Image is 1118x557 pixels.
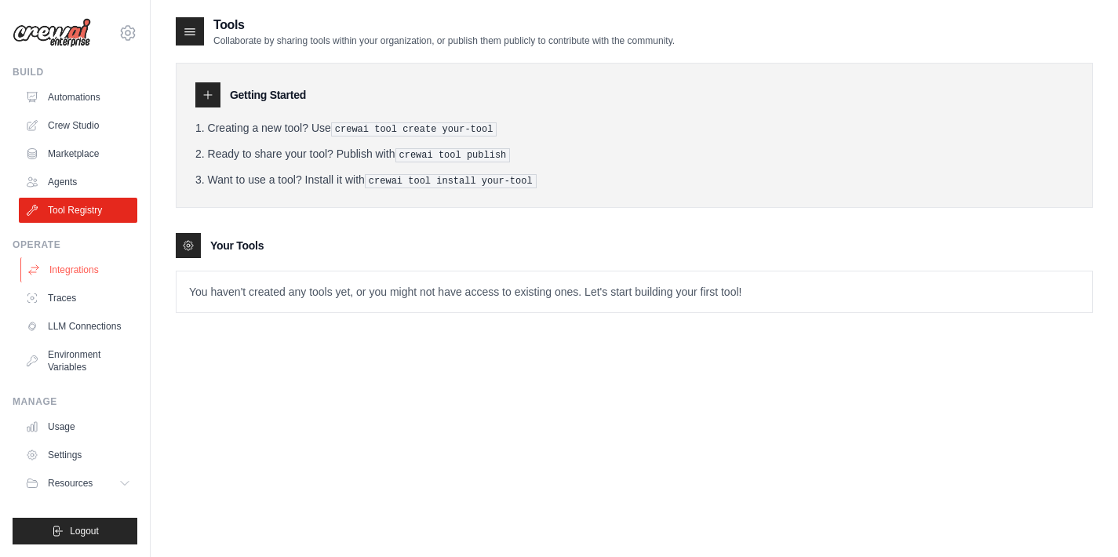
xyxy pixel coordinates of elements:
li: Creating a new tool? Use [195,120,1073,137]
a: LLM Connections [19,314,137,339]
h2: Tools [213,16,675,35]
h3: Getting Started [230,87,306,103]
span: Logout [70,525,99,537]
li: Ready to share your tool? Publish with [195,146,1073,162]
pre: crewai tool create your-tool [331,122,497,137]
h3: Your Tools [210,238,264,253]
a: Tool Registry [19,198,137,223]
div: Operate [13,238,137,251]
p: Collaborate by sharing tools within your organization, or publish them publicly to contribute wit... [213,35,675,47]
a: Automations [19,85,137,110]
pre: crewai tool publish [395,148,511,162]
a: Agents [19,169,137,195]
a: Traces [19,286,137,311]
a: Environment Variables [19,342,137,380]
button: Logout [13,518,137,544]
div: Build [13,66,137,78]
a: Marketplace [19,141,137,166]
button: Resources [19,471,137,496]
a: Settings [19,442,137,468]
a: Crew Studio [19,113,137,138]
a: Usage [19,414,137,439]
img: Logo [13,18,91,48]
span: Resources [48,477,93,490]
div: Manage [13,395,137,408]
pre: crewai tool install your-tool [365,174,537,188]
li: Want to use a tool? Install it with [195,172,1073,188]
a: Integrations [20,257,139,282]
p: You haven't created any tools yet, or you might not have access to existing ones. Let's start bui... [177,271,1092,312]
